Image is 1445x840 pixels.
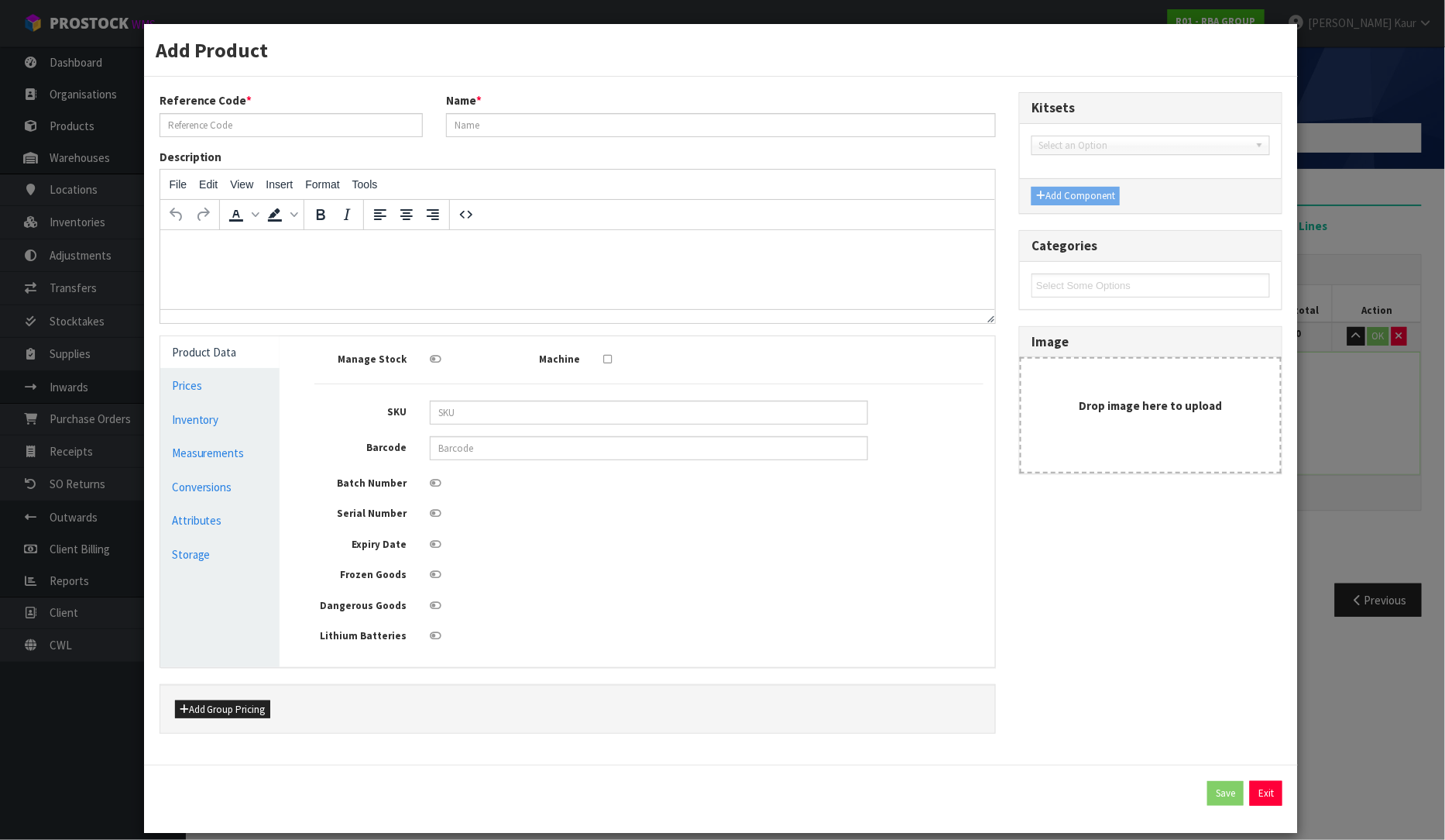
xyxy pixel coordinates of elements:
input: Name [446,113,996,137]
label: Name [446,92,482,108]
a: Inventory [160,404,280,435]
button: Redo [190,201,216,228]
label: Lithium Batteries [303,625,418,644]
label: Barcode [303,436,418,456]
label: Expiry Date [303,533,418,553]
input: SKU [430,401,868,425]
h3: Kitsets [1031,101,1270,115]
div: Text color [223,201,262,228]
input: Barcode [430,436,868,460]
label: SKU [303,401,418,420]
a: Product Data [160,336,280,368]
a: Prices [160,370,280,401]
label: Frozen Goods [303,563,418,583]
a: Conversions [160,471,280,503]
button: Save [1207,781,1244,806]
span: File [170,178,187,191]
input: Reference Code [160,113,423,137]
button: Add Group Pricing [175,701,270,719]
button: Bold [307,201,334,228]
label: Reference Code [160,92,252,108]
label: Description [160,149,222,165]
button: Undo [163,201,190,228]
a: Storage [160,539,280,570]
button: Align right [420,201,446,228]
h3: Add Product [156,36,1287,64]
label: Batch Number [303,472,418,491]
button: Source code [453,201,479,228]
div: Background color [262,201,300,228]
h3: Categories [1031,239,1270,253]
label: Manage Stock [303,348,418,367]
span: Select an Option [1038,136,1249,155]
label: Machine [476,348,592,367]
span: View [230,178,253,191]
button: Align left [367,201,393,228]
a: Measurements [160,437,280,469]
button: Align center [393,201,420,228]
span: Edit [199,178,218,191]
div: Resize [983,310,996,323]
label: Serial Number [303,502,418,522]
span: Tools [352,178,378,191]
h3: Image [1031,335,1270,349]
button: Add Component [1031,187,1120,205]
span: Format [305,178,339,191]
button: Exit [1250,781,1282,806]
a: Attributes [160,504,280,536]
button: Italic [334,201,360,228]
strong: Drop image here to upload [1079,398,1223,413]
span: Insert [266,178,293,191]
iframe: Rich Text Area. Press ALT-0 for help. [160,230,996,309]
label: Dangerous Goods [303,594,418,614]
